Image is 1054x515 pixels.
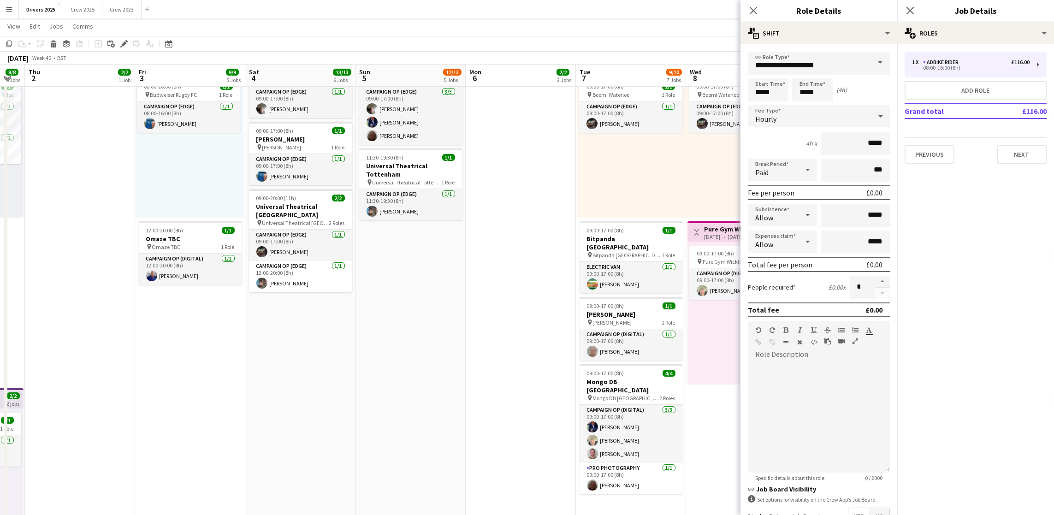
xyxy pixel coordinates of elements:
[824,337,831,345] button: Paste as plain text
[49,22,63,30] span: Jobs
[866,188,882,197] div: £0.00
[748,305,779,314] div: Total fee
[783,326,789,334] button: Bold
[1011,59,1030,65] div: £116.00
[755,213,773,222] span: Allow
[748,495,890,504] div: Set options for visibility on the Crew App’s Job Board
[992,104,1047,118] td: £116.00
[7,22,20,30] span: View
[748,485,890,493] h3: Job Board Visibility
[19,0,63,18] button: Drivers 2025
[63,0,102,18] button: Crew 2025
[769,326,776,334] button: Redo
[838,337,845,345] button: Insert video
[905,145,954,164] button: Previous
[838,326,845,334] button: Unordered List
[997,145,1047,164] button: Next
[866,260,882,269] div: £0.00
[865,305,882,314] div: £0.00
[829,283,846,291] div: £0.00 x
[905,104,992,118] td: Grand total
[740,5,897,17] h3: Role Details
[755,326,762,334] button: Undo
[7,53,29,63] div: [DATE]
[811,338,817,346] button: HTML Code
[748,260,812,269] div: Total fee per person
[748,188,794,197] div: Fee per person
[858,474,890,481] span: 0 / 2000
[923,59,962,65] div: Adbike Rider
[797,326,803,334] button: Italic
[852,326,859,334] button: Ordered List
[26,20,44,32] a: Edit
[866,326,872,334] button: Text Color
[748,283,796,291] label: People required
[905,81,1047,100] button: Add role
[740,22,897,44] div: Shift
[102,0,142,18] button: Crew 2023
[811,326,817,334] button: Underline
[57,54,66,61] div: BST
[897,5,1054,17] h3: Job Details
[912,65,1030,70] div: 08:00-16:00 (8h)
[875,276,890,288] button: Increase
[797,338,803,346] button: Clear Formatting
[755,168,769,177] span: Paid
[824,326,831,334] button: Strikethrough
[4,20,24,32] a: View
[748,474,832,481] span: Specific details about this role
[72,22,93,30] span: Comms
[30,22,40,30] span: Edit
[755,114,776,124] span: Hourly
[836,86,847,94] div: (4h)
[46,20,67,32] a: Jobs
[897,22,1054,44] div: Roles
[755,240,773,249] span: Allow
[912,59,923,65] div: 1 x
[852,337,859,345] button: Fullscreen
[69,20,97,32] a: Comms
[30,54,53,61] span: Week 40
[783,338,789,346] button: Horizontal Line
[806,139,817,148] div: 4h x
